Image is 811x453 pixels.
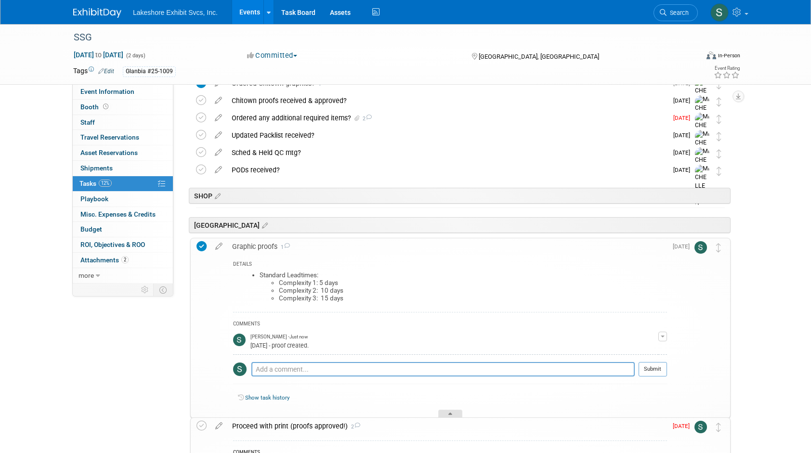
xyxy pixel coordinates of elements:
[101,103,110,110] span: Booth not reserved yet
[210,242,227,251] a: edit
[717,97,721,106] i: Move task
[233,334,246,346] img: Stephen Hurn
[154,284,173,296] td: Toggle Event Tabs
[695,165,709,207] img: MICHELLE MOYA
[70,29,683,46] div: SSG
[189,188,731,204] div: SHOP
[73,84,173,99] a: Event Information
[694,421,707,433] img: Stephen Hurn
[80,256,129,264] span: Attachments
[348,424,360,430] span: 2
[233,261,667,269] div: DETAILS
[73,222,173,237] a: Budget
[80,210,156,218] span: Misc. Expenses & Credits
[80,241,145,248] span: ROI, Objectives & ROO
[694,241,707,254] img: Stephen Hurn
[73,176,173,191] a: Tasks12%
[716,243,721,252] i: Move task
[210,131,227,140] a: edit
[673,167,695,173] span: [DATE]
[714,66,740,71] div: Event Rating
[479,53,599,60] span: [GEOGRAPHIC_DATA], [GEOGRAPHIC_DATA]
[210,96,227,105] a: edit
[212,191,221,200] a: Edit sections
[717,149,721,158] i: Move task
[80,88,134,95] span: Event Information
[695,95,709,138] img: MICHELLE MOYA
[210,148,227,157] a: edit
[227,92,667,109] div: Chitown proofs received & approved?
[673,149,695,156] span: [DATE]
[695,113,709,155] img: MICHELLE MOYA
[80,118,95,126] span: Staff
[227,238,667,255] div: Graphic proofs
[667,9,689,16] span: Search
[80,195,108,203] span: Playbook
[279,279,667,287] li: Complexity 1: 5 days
[717,132,721,141] i: Move task
[717,167,721,176] i: Move task
[73,66,114,77] td: Tags
[227,110,667,126] div: Ordered any additional required items?
[210,422,227,430] a: edit
[227,418,667,434] div: Proceed with print (proofs approved!)
[189,217,731,233] div: [GEOGRAPHIC_DATA]
[673,115,695,121] span: [DATE]
[641,50,740,65] div: Event Format
[227,127,667,143] div: Updated Packlist received?
[123,66,176,77] div: Glanbia #25-1009
[121,256,129,263] span: 2
[695,147,709,190] img: MICHELLE MOYA
[78,272,94,279] span: more
[125,52,145,59] span: (2 days)
[73,51,124,59] span: [DATE] [DATE]
[716,423,721,432] i: Move task
[73,207,173,222] a: Misc. Expenses & Credits
[99,180,112,187] span: 12%
[73,130,173,145] a: Travel Reservations
[98,68,114,75] a: Edit
[706,52,716,59] img: Format-Inperson.png
[250,340,658,349] div: [DATE] - proof created.
[279,295,667,302] li: Complexity 3: 15 days
[250,334,308,340] span: [PERSON_NAME] - Just now
[279,287,667,295] li: Complexity 2: 10 days
[227,162,667,178] div: PODs received?
[137,284,154,296] td: Personalize Event Tab Strip
[73,145,173,160] a: Asset Reservations
[73,100,173,115] a: Booth
[73,8,121,18] img: ExhibitDay
[227,144,667,161] div: Sched & Held QC mtg?
[718,52,740,59] div: In-Person
[244,51,301,61] button: Committed
[80,164,113,172] span: Shipments
[277,244,290,250] span: 1
[233,320,667,330] div: COMMENTS
[260,220,268,230] a: Edit sections
[233,362,247,376] img: Stephen Hurn
[673,132,695,139] span: [DATE]
[73,268,173,283] a: more
[673,97,695,104] span: [DATE]
[73,192,173,207] a: Playbook
[80,103,110,111] span: Booth
[73,253,173,268] a: Attachments2
[80,225,102,233] span: Budget
[361,116,372,122] span: 2
[79,180,112,187] span: Tasks
[654,4,698,21] a: Search
[673,423,694,429] span: [DATE]
[80,133,139,141] span: Travel Reservations
[210,114,227,122] a: edit
[710,3,729,22] img: Stephen Hurn
[260,272,667,302] li: Standard Leadtimes:
[94,51,103,59] span: to
[73,161,173,176] a: Shipments
[80,149,138,156] span: Asset Reservations
[73,237,173,252] a: ROI, Objectives & ROO
[133,9,218,16] span: Lakeshore Exhibit Svcs, Inc.
[673,243,694,250] span: [DATE]
[73,115,173,130] a: Staff
[639,362,667,376] button: Submit
[717,115,721,124] i: Move task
